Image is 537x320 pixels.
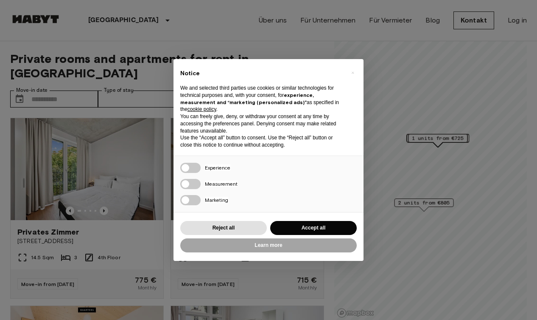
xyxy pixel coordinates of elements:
[205,181,238,187] span: Measurement
[180,238,357,252] button: Learn more
[205,164,230,171] span: Experience
[180,69,343,78] h2: Notice
[180,92,314,105] strong: experience, measurement and “marketing (personalized ads)”
[180,221,267,235] button: Reject all
[180,134,343,149] p: Use the “Accept all” button to consent. Use the “Reject all” button or close this notice to conti...
[187,106,216,112] a: cookie policy
[351,68,354,78] span: ×
[180,113,343,134] p: You can freely give, deny, or withdraw your consent at any time by accessing the preferences pane...
[270,221,357,235] button: Accept all
[180,85,343,113] p: We and selected third parties use cookies or similar technologies for technical purposes and, wit...
[346,66,359,79] button: Close this notice
[205,197,228,203] span: Marketing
